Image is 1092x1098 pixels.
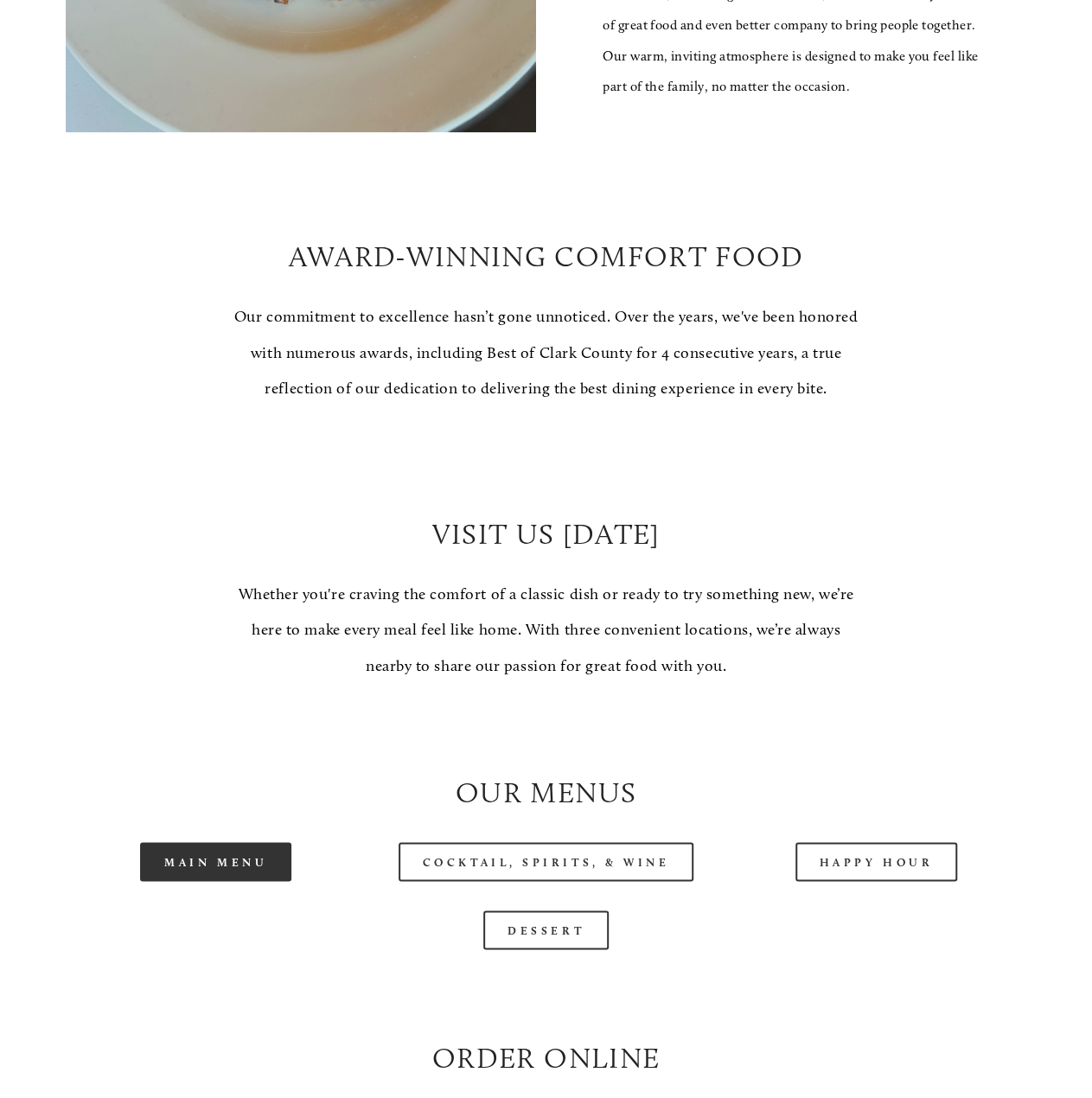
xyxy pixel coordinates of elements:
h2: Award-Winning Comfort Food [231,237,862,278]
h2: Our Menus [66,772,1026,813]
h2: Visit Us [DATE] [231,514,862,555]
p: Whether you're craving the comfort of a classic dish or ready to try something new, we’re here to... [231,577,862,684]
p: Our commitment to excellence hasn’t gone unnoticed. Over the years, we've been honored with numer... [231,299,862,406]
h2: Order Online [66,1037,1026,1078]
a: Main Menu [140,842,291,881]
a: Cocktail, Spirits, & Wine [399,842,694,881]
a: Dessert [483,910,609,949]
a: Happy Hour [795,842,958,881]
